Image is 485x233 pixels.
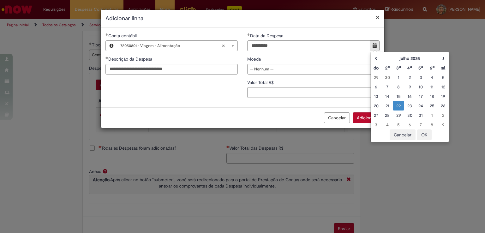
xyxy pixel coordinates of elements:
span: Descrição da Despesa [108,56,153,62]
div: 01 August 2025 Friday [428,112,436,118]
div: 09 July 2025 Wednesday [406,84,414,90]
div: 30 July 2025 Wednesday [406,112,414,118]
div: 14 July 2025 Monday [383,93,391,99]
span: Obrigatório Preenchido [105,57,108,59]
div: 07 July 2025 Monday [383,84,391,90]
th: Sábado [438,63,449,73]
input: Data da Despesa 22 July 2025 Tuesday [247,40,370,51]
th: Quarta-feira [404,63,415,73]
div: 30 June 2025 Monday [383,74,391,81]
th: Terça-feira [393,63,404,73]
button: Fechar modal [376,14,380,21]
div: 31 July 2025 Thursday [417,112,425,118]
span: -- Nenhum -- [250,64,367,74]
abbr: Limpar campo Conta contábil [219,41,228,51]
div: 08 July 2025 Tuesday [394,84,402,90]
div: 02 August 2025 Saturday [439,112,447,118]
div: 12 July 2025 Saturday [439,84,447,90]
div: 04 August 2025 Monday [383,122,391,128]
div: 13 July 2025 Sunday [372,93,380,99]
div: 18 July 2025 Friday [428,93,436,99]
span: Necessários - Conta contábil [108,33,138,39]
th: julho 2025. Alternar mês [382,54,438,63]
div: 08 August 2025 Friday [428,122,436,128]
span: Obrigatório Preenchido [247,33,250,36]
div: 07 August 2025 Thursday [417,122,425,128]
div: 24 July 2025 Thursday [417,103,425,109]
button: Adicionar [353,112,380,123]
span: Valor Total R$ [247,80,275,85]
div: 15 July 2025 Tuesday [394,93,402,99]
div: Escolher data [370,52,449,142]
div: 03 July 2025 Thursday [417,74,425,81]
th: Segunda-feira [382,63,393,73]
div: 05 July 2025 Saturday [439,74,447,81]
th: Sexta-feira [427,63,438,73]
div: 16 July 2025 Wednesday [406,93,414,99]
div: 25 July 2025 Friday [428,103,436,109]
button: Mostrar calendário para Data da Despesa [370,40,380,51]
div: 29 July 2025 Tuesday [394,112,402,118]
button: Cancelar [390,129,416,140]
input: Valor Total R$ [247,87,380,98]
input: Descrição da Despesa [105,64,238,75]
span: Obrigatório Preenchido [105,33,108,36]
span: 72050801 - Viagem - Alimentação [120,41,222,51]
div: 02 July 2025 Wednesday [406,74,414,81]
div: 05 August 2025 Tuesday [394,122,402,128]
button: Cancelar [324,112,350,123]
div: 22 July 2025 Tuesday [394,103,402,109]
div: 06 August 2025 Wednesday [406,122,414,128]
div: 27 July 2025 Sunday [372,112,380,118]
div: 10 July 2025 Thursday [417,84,425,90]
div: 17 July 2025 Thursday [417,93,425,99]
span: Data da Despesa [250,33,284,39]
div: 28 July 2025 Monday [383,112,391,118]
div: 06 July 2025 Sunday [372,84,380,90]
div: 26 July 2025 Saturday [439,103,447,109]
span: Moeda [247,56,262,62]
div: 01 July 2025 Tuesday [394,74,402,81]
h2: Adicionar linha [105,15,380,23]
div: 04 July 2025 Friday [428,74,436,81]
div: 29 June 2025 Sunday [372,74,380,81]
a: 72050801 - Viagem - AlimentaçãoLimpar campo Conta contábil [117,41,237,51]
th: Domingo [371,63,382,73]
div: 20 July 2025 Sunday [372,103,380,109]
div: 21 July 2025 Monday [383,103,391,109]
th: Quinta-feira [415,63,426,73]
button: Conta contábil, Visualizar este registro 72050801 - Viagem - Alimentação [106,41,117,51]
button: OK [417,129,432,140]
div: 09 August 2025 Saturday [439,122,447,128]
div: 03 August 2025 Sunday [372,122,380,128]
div: 23 July 2025 Wednesday [406,103,414,109]
th: Mês anterior [371,54,382,63]
th: Próximo mês [438,54,449,63]
div: 11 July 2025 Friday [428,84,436,90]
div: 19 July 2025 Saturday [439,93,447,99]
